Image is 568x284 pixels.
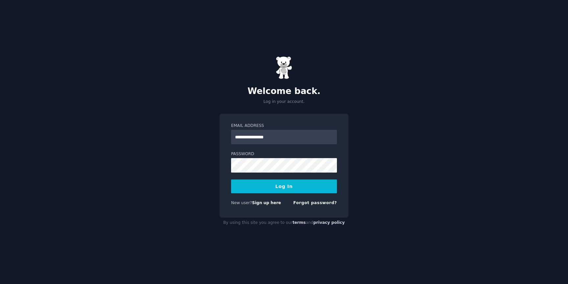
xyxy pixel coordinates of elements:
[220,218,348,228] div: By using this site you agree to our and
[231,123,337,129] label: Email Address
[220,86,348,97] h2: Welcome back.
[220,99,348,105] p: Log in your account.
[293,201,337,205] a: Forgot password?
[231,151,337,157] label: Password
[231,179,337,193] button: Log In
[293,220,306,225] a: terms
[252,201,281,205] a: Sign up here
[231,201,252,205] span: New user?
[276,56,292,79] img: Gummy Bear
[313,220,345,225] a: privacy policy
